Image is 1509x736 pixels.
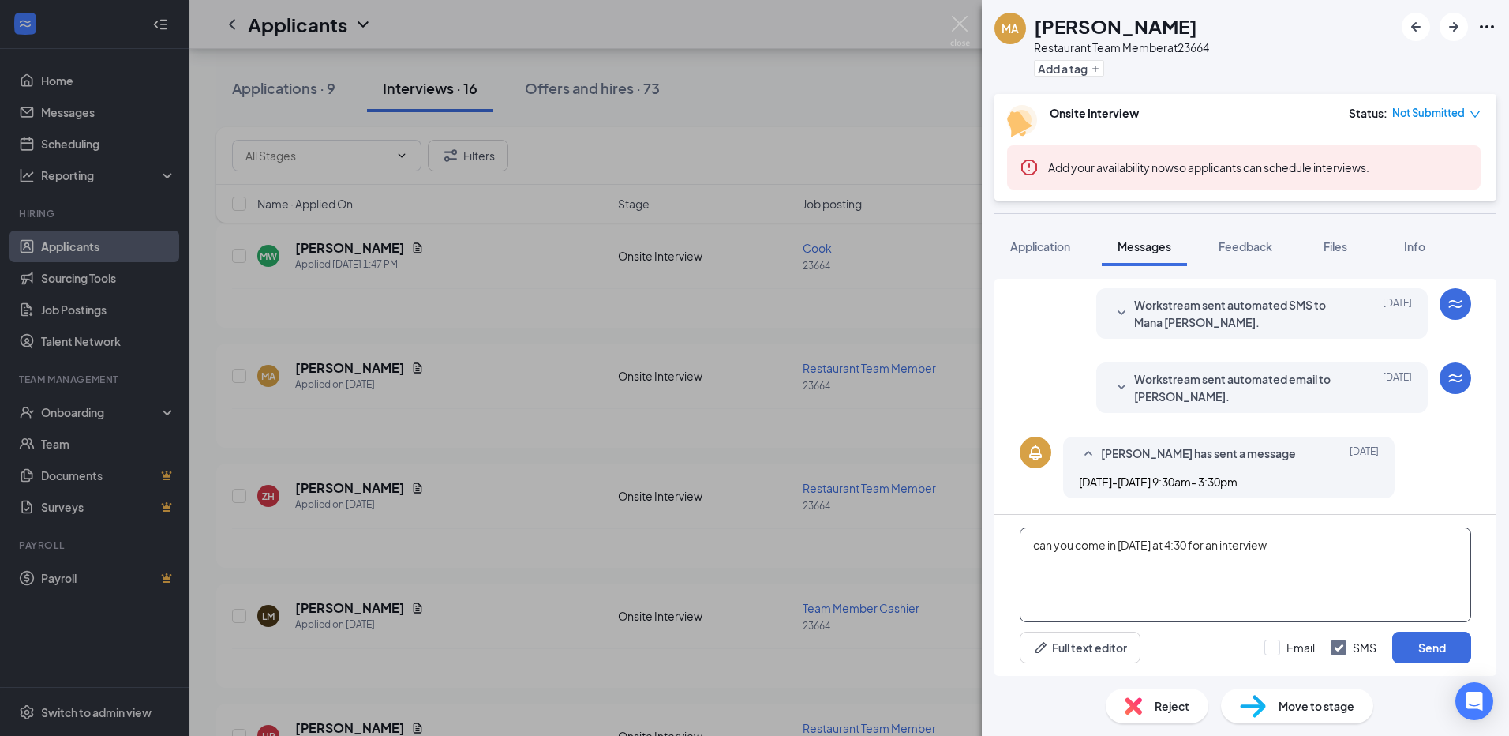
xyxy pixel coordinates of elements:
div: Open Intercom Messenger [1455,682,1493,720]
button: ArrowLeftNew [1402,13,1430,41]
button: Send [1392,632,1471,663]
span: down [1470,109,1481,120]
h1: [PERSON_NAME] [1034,13,1197,39]
svg: ArrowLeftNew [1406,17,1425,36]
svg: ArrowRight [1444,17,1463,36]
svg: WorkstreamLogo [1446,369,1465,388]
span: Messages [1118,239,1171,253]
span: Feedback [1219,239,1272,253]
button: PlusAdd a tag [1034,60,1104,77]
span: Info [1404,239,1425,253]
span: [DATE]-[DATE] 9:30am- 3:30pm [1079,475,1238,489]
span: Workstream sent automated email to [PERSON_NAME]. [1134,370,1341,405]
span: so applicants can schedule interviews. [1048,160,1369,175]
svg: WorkstreamLogo [1446,295,1465,314]
svg: SmallChevronUp [1079,445,1098,464]
span: Not Submitted [1392,105,1465,121]
span: [DATE] [1383,370,1412,405]
span: [DATE] [1383,296,1412,331]
div: MA [1002,21,1019,36]
div: Status : [1349,105,1387,121]
span: Reject [1155,697,1189,715]
svg: Bell [1026,443,1045,462]
span: Files [1324,239,1347,253]
div: Restaurant Team Member at 23664 [1034,39,1209,55]
svg: Plus [1091,64,1100,73]
button: Add your availability now [1048,160,1174,175]
svg: SmallChevronDown [1112,378,1131,397]
b: Onsite Interview [1050,106,1139,120]
span: Application [1010,239,1070,253]
button: ArrowRight [1440,13,1468,41]
span: Move to stage [1279,697,1354,715]
svg: Pen [1033,640,1049,655]
svg: Error [1020,158,1039,177]
svg: SmallChevronDown [1112,304,1131,323]
svg: Ellipses [1477,17,1496,36]
span: [DATE] [1350,445,1379,464]
textarea: can you come in [DATE] at 4:30 for an interview [1020,528,1471,622]
span: Workstream sent automated SMS to Mana [PERSON_NAME]. [1134,296,1341,331]
button: Full text editorPen [1020,632,1140,663]
span: [PERSON_NAME] has sent a message [1101,445,1296,464]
